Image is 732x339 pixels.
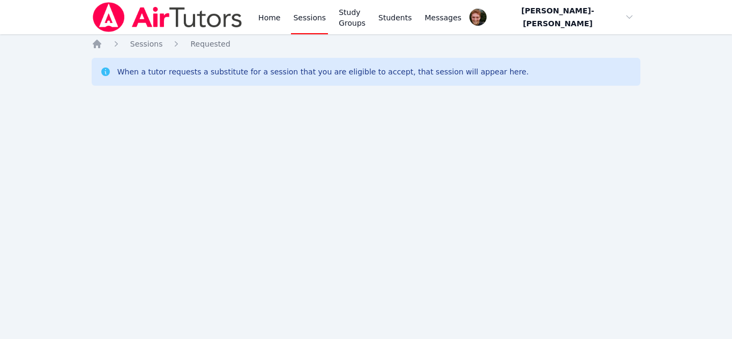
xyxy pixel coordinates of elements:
[130,40,163,48] span: Sessions
[117,66,529,77] div: When a tutor requests a substitute for a session that you are eligible to accept, that session wi...
[190,40,230,48] span: Requested
[92,2,243,32] img: Air Tutors
[190,39,230,49] a: Requested
[92,39,641,49] nav: Breadcrumb
[425,12,462,23] span: Messages
[130,39,163,49] a: Sessions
